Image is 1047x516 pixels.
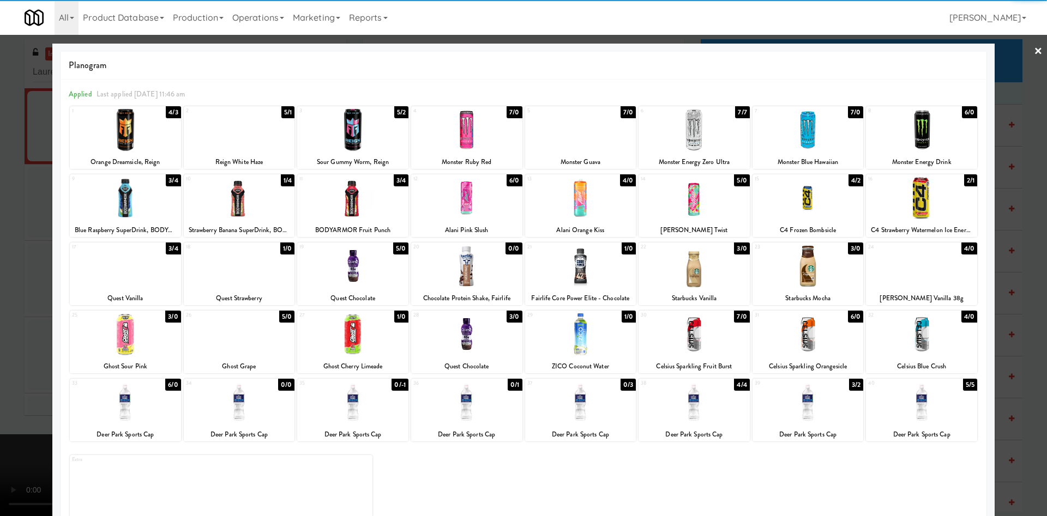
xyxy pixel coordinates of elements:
div: ZICO Coconut Water [525,360,636,373]
div: [PERSON_NAME] Vanilla 38g [866,292,977,305]
div: 12 [413,174,467,184]
div: 3/0 [848,242,863,254]
div: 316/0Celsius Sparkling Orangesicle [753,311,864,373]
div: Deer Park Sports Cap [299,428,407,441]
div: Monster Ruby Red [413,155,521,169]
div: Orange Dreamsicle, Reign [70,155,181,169]
div: 7/7 [735,106,749,118]
div: 5 [527,106,581,116]
div: [PERSON_NAME] Twist [640,223,748,237]
div: Monster Ruby Red [411,155,522,169]
div: Deer Park Sports Cap [640,428,748,441]
div: 5/0 [279,311,294,323]
div: 25 [72,311,125,320]
div: Monster Energy Zero Ultra [640,155,748,169]
div: 340/0Deer Park Sports Cap [184,379,295,441]
div: 265/0Ghost Grape [184,311,295,373]
div: 28 [413,311,467,320]
div: 20 [413,242,467,252]
div: Starbucks Vanilla [639,292,750,305]
div: 1 [72,106,125,116]
div: 405/5Deer Park Sports Cap [866,379,977,441]
div: 7/0 [848,106,863,118]
div: 162/1C4 Strawberry Watermelon Ice Energy Drink [866,174,977,237]
div: 38 [641,379,694,388]
div: 93/4Blue Raspberry SuperDrink, BODYARMOR [70,174,181,237]
div: 21 [527,242,581,252]
div: 26 [186,311,239,320]
div: 211/0Fairlife Core Power Elite - Chocolate [525,242,636,305]
div: 47/0Monster Ruby Red [411,106,522,169]
div: 2 [186,106,239,116]
div: 5/5 [963,379,977,391]
div: Fairlife Core Power Elite - Chocolate [525,292,636,305]
span: Last applied [DATE] 11:46 am [97,89,185,99]
div: Blue Raspberry SuperDrink, BODYARMOR [71,223,179,237]
div: 7/0 [621,106,636,118]
div: 6/0 [507,174,522,186]
div: Deer Park Sports Cap [866,428,977,441]
div: 5/0 [393,242,408,254]
div: 36 [413,379,467,388]
div: 360/1Deer Park Sports Cap [411,379,522,441]
img: Micromart [25,8,44,27]
div: Deer Park Sports Cap [525,428,636,441]
div: 336/0Deer Park Sports Cap [70,379,181,441]
div: Deer Park Sports Cap [70,428,181,441]
div: 4/0 [961,242,977,254]
div: 0/3 [621,379,636,391]
div: 271/0Ghost Cherry Limeade [297,311,408,373]
div: 253/0Ghost Sour Pink [70,311,181,373]
div: Alani Pink Slush [413,223,521,237]
div: Deer Park Sports Cap [411,428,522,441]
div: 0/0 [278,379,294,391]
div: 350/-1Deer Park Sports Cap [297,379,408,441]
div: Ghost Sour Pink [70,360,181,373]
div: Quest Chocolate [413,360,521,373]
div: 40 [868,379,922,388]
div: 1/0 [280,242,294,254]
div: 35/2Sour Gummy Worm, Reign [297,106,408,169]
div: 134/0Alani Orange Kiss [525,174,636,237]
div: 4/3 [166,106,180,118]
div: 14 [641,174,694,184]
div: 195/0Quest Chocolate [297,242,408,305]
div: Quest Strawberry [184,292,295,305]
div: 13 [527,174,581,184]
div: Strawberry Banana SuperDrink, BODYARMOR [185,223,293,237]
div: [PERSON_NAME] Vanilla 38g [868,292,976,305]
div: Sour Gummy Worm, Reign [299,155,407,169]
div: 27 [299,311,353,320]
div: 6/0 [848,311,863,323]
div: 283/0Quest Chocolate [411,311,522,373]
div: BODYARMOR Fruit Punch [297,223,408,237]
div: 15 [755,174,808,184]
div: Reign White Haze [185,155,293,169]
div: 1/0 [394,311,408,323]
div: 0/-1 [392,379,408,391]
div: ZICO Coconut Water [527,360,635,373]
div: Reign White Haze [184,155,295,169]
div: 1/0 [622,242,636,254]
div: 7 [755,106,808,116]
div: Celsius Blue Crush [866,360,977,373]
div: Monster Blue Hawaiian [754,155,862,169]
div: [PERSON_NAME] Twist [639,223,750,237]
div: Fairlife Core Power Elite - Chocolate [527,292,635,305]
div: Deer Park Sports Cap [184,428,295,441]
div: Ghost Cherry Limeade [299,360,407,373]
div: Monster Guava [527,155,635,169]
div: Deer Park Sports Cap [185,428,293,441]
div: C4 Frozen Bombsicle [754,223,862,237]
div: 101/4Strawberry Banana SuperDrink, BODYARMOR [184,174,295,237]
div: Deer Park Sports Cap [868,428,976,441]
div: 3/2 [849,379,863,391]
div: Alani Orange Kiss [525,223,636,237]
div: 181/0Quest Strawberry [184,242,295,305]
div: Ghost Grape [184,360,295,373]
div: 57/0Monster Guava [525,106,636,169]
div: 307/0Celsius Sparkling Fruit Burst [639,311,750,373]
div: Quest Chocolate [411,360,522,373]
div: 384/4Deer Park Sports Cap [639,379,750,441]
a: × [1034,35,1043,69]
